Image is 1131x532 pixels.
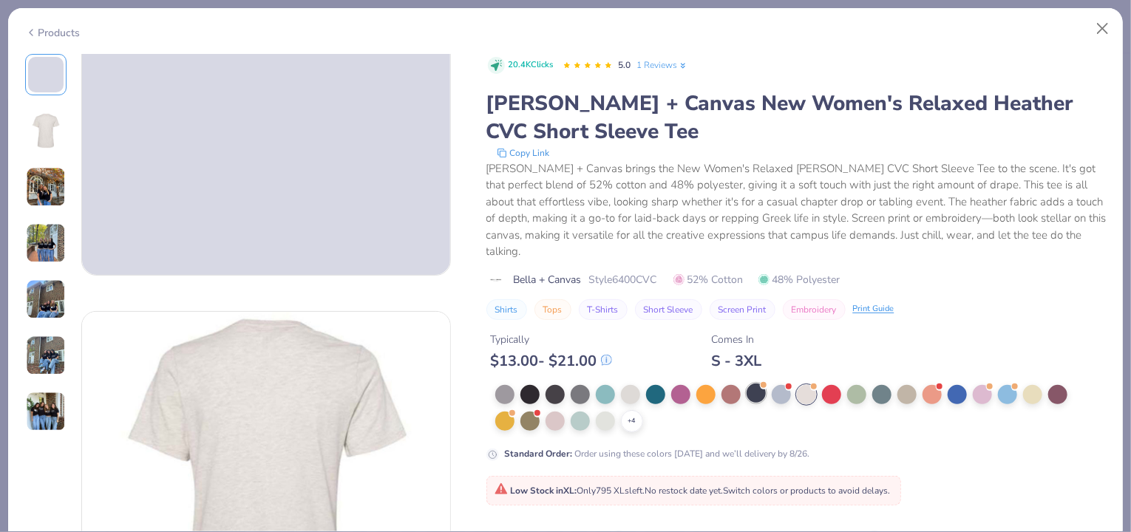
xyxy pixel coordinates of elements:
img: User generated content [26,223,66,263]
button: T-Shirts [579,299,628,320]
div: [PERSON_NAME] + Canvas New Women's Relaxed Heather CVC Short Sleeve Tee [486,89,1107,146]
span: 20.4K Clicks [509,59,554,72]
div: Order using these colors [DATE] and we’ll delivery by 8/26. [505,447,810,460]
img: brand logo [486,274,506,286]
button: Short Sleeve [635,299,702,320]
span: No restock date yet. [645,485,724,497]
span: Style 6400CVC [589,272,657,287]
button: copy to clipboard [492,146,554,160]
div: $ 13.00 - $ 21.00 [491,352,612,370]
button: Shirts [486,299,527,320]
div: Comes In [712,332,762,347]
div: 5.0 Stars [563,54,613,78]
button: Tops [534,299,571,320]
span: 48% Polyester [758,272,840,287]
span: 5.0 [619,59,631,71]
strong: Low Stock in XL : [511,485,577,497]
div: Typically [491,332,612,347]
div: Products [25,25,81,41]
button: Close [1089,15,1117,43]
strong: Standard Order : [505,448,573,460]
span: Bella + Canvas [514,272,582,287]
div: Print Guide [853,303,894,316]
img: User generated content [26,279,66,319]
img: User generated content [26,392,66,432]
button: Screen Print [710,299,775,320]
span: + 4 [628,416,636,426]
button: Embroidery [783,299,846,320]
span: 52% Cotton [673,272,744,287]
div: S - 3XL [712,352,762,370]
img: Back [28,113,64,149]
img: User generated content [26,167,66,207]
img: User generated content [26,335,66,375]
a: 1 Reviews [637,58,688,72]
span: Only 795 XLs left. Switch colors or products to avoid delays. [495,485,891,497]
div: [PERSON_NAME] + Canvas brings the New Women's Relaxed [PERSON_NAME] CVC Short Sleeve Tee to the s... [486,160,1107,260]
